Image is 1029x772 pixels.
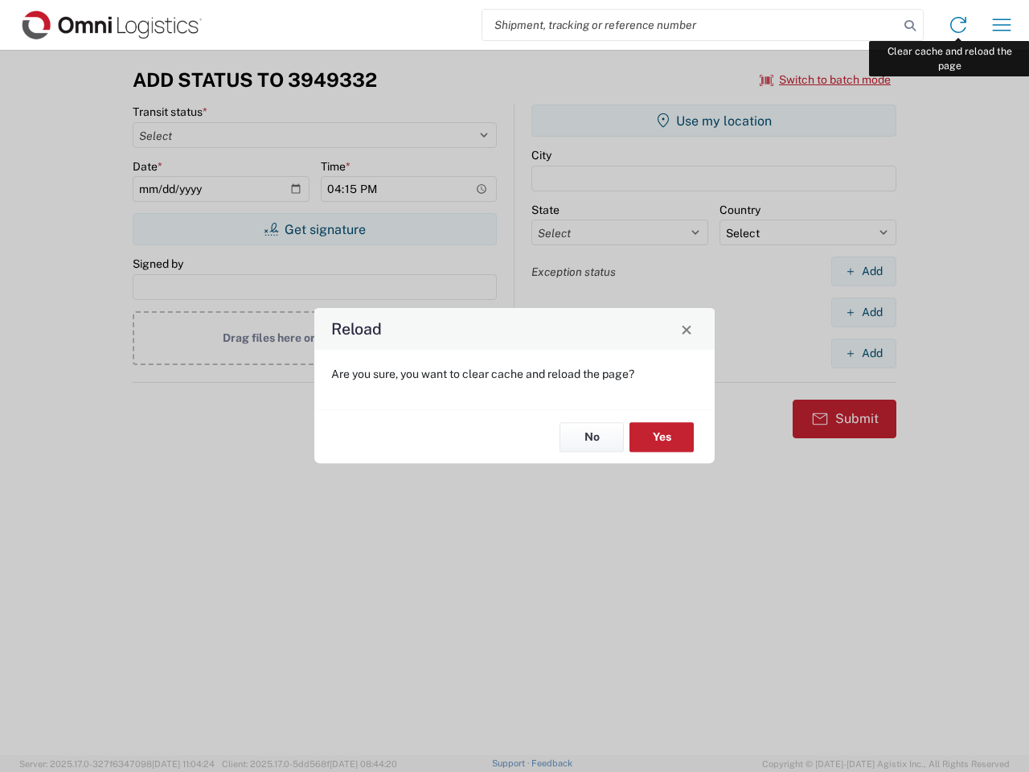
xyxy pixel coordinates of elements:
button: Yes [629,422,694,452]
button: No [560,422,624,452]
button: Close [675,318,698,340]
h4: Reload [331,318,382,341]
input: Shipment, tracking or reference number [482,10,899,40]
p: Are you sure, you want to clear cache and reload the page? [331,367,698,381]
